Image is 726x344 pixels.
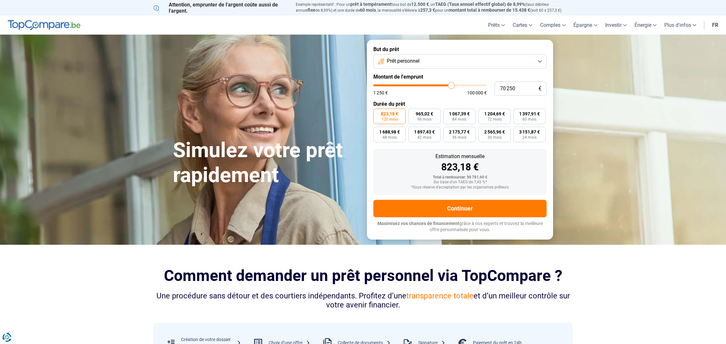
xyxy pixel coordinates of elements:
[154,267,572,285] h2: Comment demander un prêt personnel via TopCompare ?
[449,130,470,134] span: 2 175,77 €
[411,2,429,7] span: 12.500 €
[373,91,388,95] span: 1 250 €
[373,54,547,69] button: Prêt personnel
[308,7,315,13] span: fixe
[452,135,466,139] span: 36 mois
[449,7,530,13] span: montant total à rembourser de 15.438 €
[8,20,80,30] img: TopCompare
[484,112,505,116] span: 1 204,69 €
[539,86,541,91] span: €
[487,135,502,139] span: 30 mois
[387,58,420,65] span: Prêt personnel
[154,291,572,310] div: Une procédure sans détour et des courtiers indépendants. Profitez d’une et d’un meilleur contrôle...
[381,117,398,121] span: 120 mois
[416,112,433,116] span: 965,02 €
[509,16,536,35] a: Cartes
[373,74,547,80] label: Montant de l'emprunt
[631,16,660,35] a: Énergie
[487,117,502,121] span: 72 mois
[452,117,466,121] span: 84 mois
[173,138,359,188] h1: Simulez votre prêt rapidement
[522,135,537,139] span: 24 mois
[373,101,547,107] label: Durée du prêt
[379,130,400,134] span: 1 688,98 €
[379,162,541,172] div: 823,18 €
[154,2,288,14] p: Attention, emprunter de l'argent coûte aussi de l'argent.
[378,221,459,226] span: Maximisez vos chances de financement
[519,130,540,134] span: 3 151,87 €
[296,2,572,13] p: Exemple représentatif : Pour un tous but de , un (taux débiteur annuel de 8,99%) et une durée de ...
[360,7,376,13] span: 60 mois
[381,112,398,116] span: 823,18 €
[536,16,570,35] a: Comptes
[417,135,432,139] span: 42 mois
[379,154,541,159] div: Estimation mensuelle
[414,130,435,134] span: 1 897,43 €
[519,112,540,116] span: 1 397,91 €
[522,117,537,121] span: 60 mois
[420,7,435,13] span: 257,3 €
[382,135,397,139] span: 48 mois
[484,16,509,35] a: Prêts
[417,117,432,121] span: 96 mois
[406,291,474,300] span: transparence totale
[373,200,547,217] button: Continuer
[379,185,541,190] div: *Sous réserve d'acceptation par les organismes prêteurs
[601,16,631,35] a: Investir
[435,2,525,7] span: TAEG (Taux annuel effectif global) de 8,99%
[708,16,722,35] a: fr
[467,91,487,95] span: 100 000 €
[660,16,700,35] a: Plus d'infos
[373,46,547,52] label: But du prêt
[449,112,470,116] span: 1 067,39 €
[379,175,541,180] div: Total à rembourser: 98 781,60 €
[373,220,547,233] p: grâce à nos experts et trouvez la meilleure offre personnalisée pour vous.
[570,16,601,35] a: Épargne
[350,2,391,7] span: prêt à tempérament
[379,180,541,185] div: Sur base d'un TAEG de 7,45 %*
[484,130,505,134] span: 2 565,96 €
